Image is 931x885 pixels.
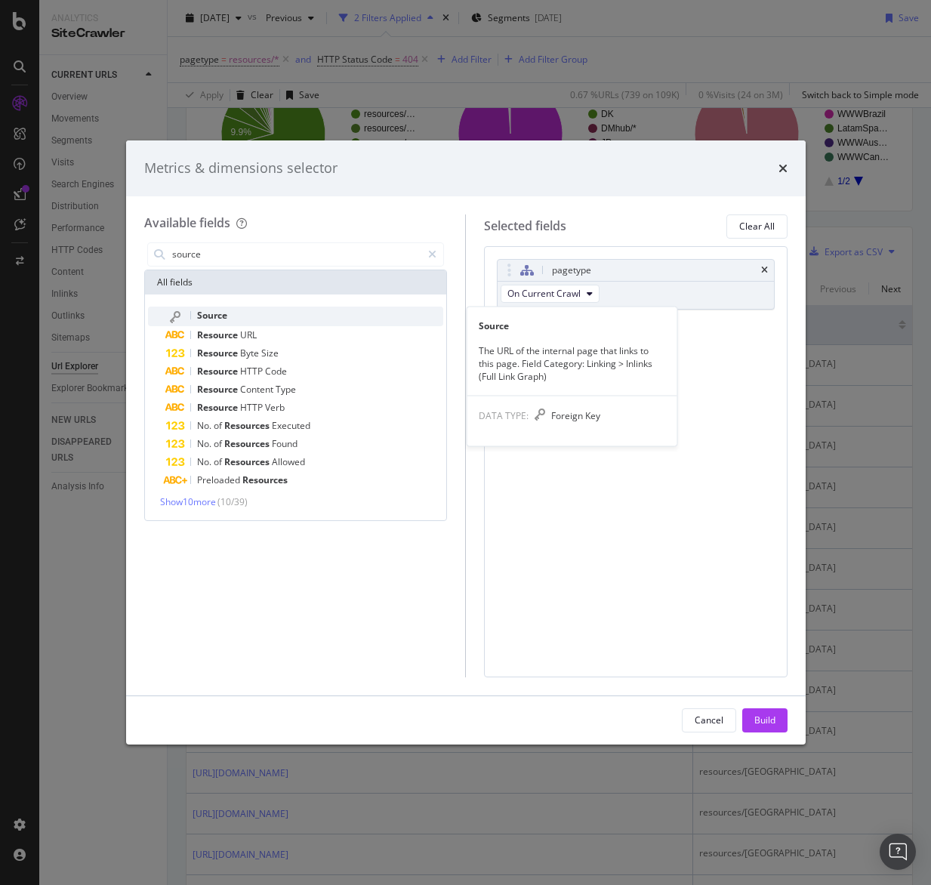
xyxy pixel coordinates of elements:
span: Resources [224,455,272,468]
div: Open Intercom Messenger [880,834,916,870]
span: Size [261,347,279,359]
div: All fields [145,270,447,294]
div: Source [467,319,677,332]
span: Verb [265,401,285,414]
span: Found [272,437,297,450]
span: Resources [242,473,288,486]
button: Clear All [726,214,788,239]
span: Preloaded [197,473,242,486]
div: Clear All [739,220,775,233]
span: Foreign Key [551,409,600,421]
span: Executed [272,419,310,432]
div: Cancel [695,714,723,726]
span: URL [240,328,257,341]
span: Resource [197,383,240,396]
span: Content [240,383,276,396]
div: pagetype [552,263,591,278]
span: of [214,437,224,450]
span: Resource [197,347,240,359]
span: Resource [197,365,240,378]
span: HTTP [240,365,265,378]
span: Byte [240,347,261,359]
span: No. [197,455,214,468]
div: Selected fields [484,217,566,235]
span: of [214,455,224,468]
span: Resources [224,419,272,432]
span: Resource [197,328,240,341]
span: DATA TYPE: [479,409,529,421]
div: Available fields [144,214,230,231]
span: No. [197,419,214,432]
span: Show 10 more [160,495,216,508]
div: Metrics & dimensions selector [144,159,338,178]
span: No. [197,437,214,450]
span: ( 10 / 39 ) [217,495,248,508]
div: Build [754,714,775,726]
div: The URL of the internal page that links to this page. Field Category: Linking > Inlinks (Full Lin... [467,344,677,383]
span: Source [197,309,227,322]
div: pagetypetimesOn Current Crawl [497,259,775,310]
button: Cancel [682,708,736,732]
button: On Current Crawl [501,285,600,303]
span: Code [265,365,287,378]
span: of [214,419,224,432]
div: times [778,159,788,178]
span: Type [276,383,296,396]
span: HTTP [240,401,265,414]
button: Build [742,708,788,732]
div: times [761,266,768,275]
input: Search by field name [171,243,422,266]
div: modal [126,140,806,745]
span: On Current Crawl [507,287,581,300]
span: Resource [197,401,240,414]
span: Allowed [272,455,305,468]
span: Resources [224,437,272,450]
